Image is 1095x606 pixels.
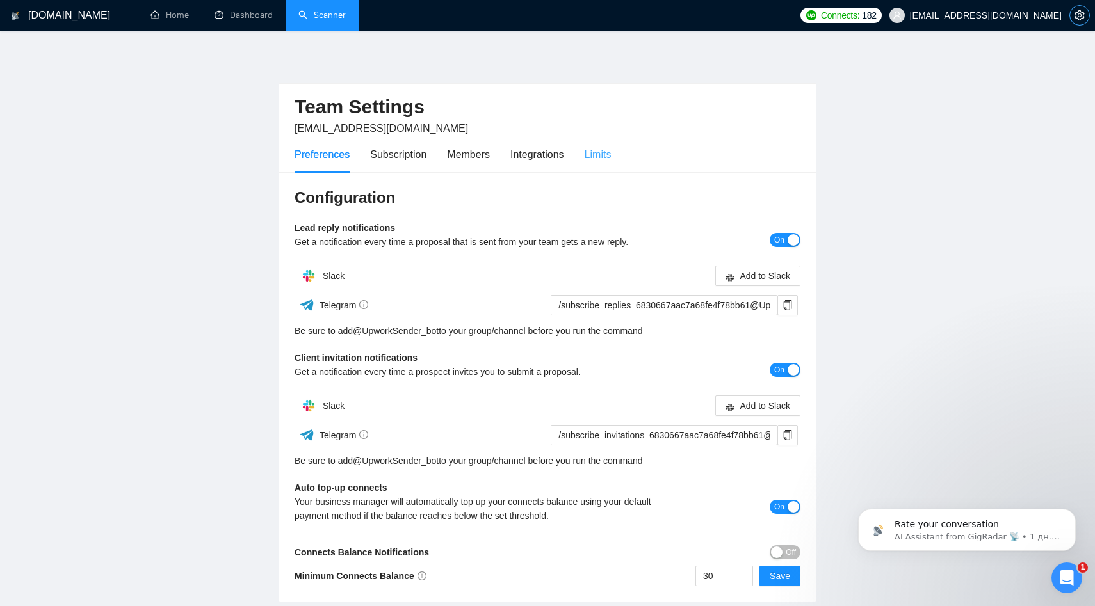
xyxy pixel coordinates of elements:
[778,300,797,310] span: copy
[323,401,345,411] span: Slack
[821,8,859,22] span: Connects:
[295,235,674,249] div: Get a notification every time a proposal that is sent from your team gets a new reply.
[777,425,798,445] button: copy
[295,123,468,134] span: [EMAIL_ADDRESS][DOMAIN_NAME]
[777,295,798,315] button: copy
[759,566,800,586] button: Save
[11,6,20,26] img: logo
[295,187,800,208] h3: Configuration
[1070,10,1089,20] span: setting
[510,147,564,163] div: Integrations
[353,324,439,338] a: @UpworkSender_bot
[150,10,189,20] a: homeHome
[715,266,800,286] button: slackAdd to Slack
[740,269,790,283] span: Add to Slack
[295,365,674,379] div: Get a notification every time a prospect invites you to submit a proposal.
[296,393,321,419] img: hpQkSZIkSZIkSZIkSZIkSZIkSZIkSZIkSZIkSZIkSZIkSZIkSZIkSZIkSZIkSZIkSZIkSZIkSZIkSZIkSZIkSZIkSZIkSZIkS...
[774,363,784,377] span: On
[1078,562,1088,573] span: 1
[585,147,612,163] div: Limits
[418,571,426,580] span: info-circle
[370,147,426,163] div: Subscription
[806,10,816,20] img: upwork-logo.png
[893,11,902,20] span: user
[770,569,790,583] span: Save
[862,8,876,22] span: 182
[1069,10,1090,20] a: setting
[778,430,797,440] span: copy
[299,297,315,313] img: ww3wtPAAAAAElFTkSuQmCC
[359,430,368,439] span: info-circle
[295,353,418,363] b: Client invitation notifications
[295,495,674,523] div: Your business manager will automatically top up your connects balance using your default payment ...
[298,10,346,20] a: searchScanner
[1051,562,1082,593] iframe: Intercom live chat
[726,273,734,282] span: slack
[215,10,273,20] a: dashboardDashboard
[359,300,368,309] span: info-circle
[295,147,350,163] div: Preferences
[353,454,439,468] a: @UpworkSender_bot
[320,300,369,310] span: Telegram
[786,545,796,559] span: Off
[295,324,800,338] div: Be sure to add to your group/channel before you run the command
[774,233,784,247] span: On
[295,454,800,468] div: Be sure to add to your group/channel before you run the command
[1069,5,1090,26] button: setting
[295,223,395,233] b: Lead reply notifications
[726,403,734,412] span: slack
[323,271,345,281] span: Slack
[295,482,387,493] b: Auto top-up connects
[296,263,321,289] img: hpQkSZIkSZIkSZIkSZIkSZIkSZIkSZIkSZIkSZIkSZIkSZIkSZIkSZIkSZIkSZIkSZIkSZIkSZIkSZIkSZIkSZIkSZIkSZIkS...
[774,500,784,514] span: On
[295,547,429,557] b: Connects Balance Notifications
[320,430,369,440] span: Telegram
[740,399,790,413] span: Add to Slack
[299,427,315,443] img: ww3wtPAAAAAElFTkSuQmCC
[839,482,1095,571] iframe: Intercom notifications повідомлення
[295,571,426,581] b: Minimum Connects Balance
[295,94,800,120] h2: Team Settings
[447,147,490,163] div: Members
[715,395,800,416] button: slackAdd to Slack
